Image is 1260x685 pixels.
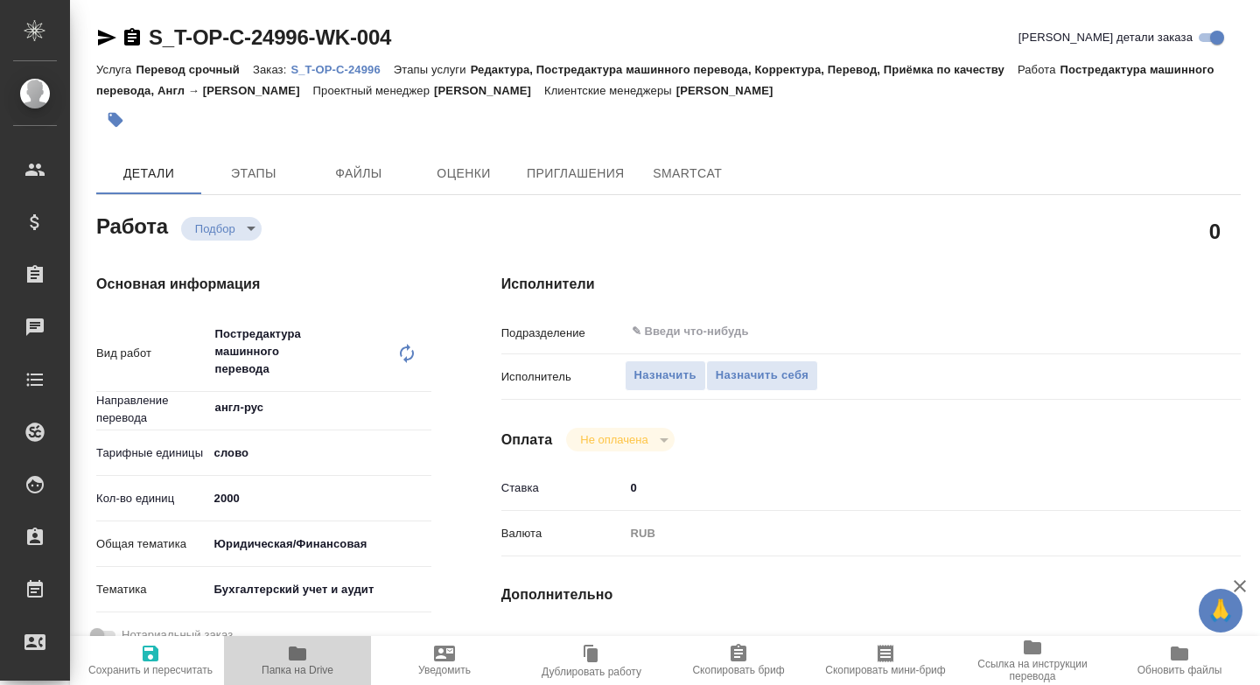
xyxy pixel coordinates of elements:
button: Ссылка на инструкции перевода [959,636,1106,685]
span: Назначить себя [716,366,808,386]
button: Сохранить и пересчитать [77,636,224,685]
button: Подбор [190,221,241,236]
button: Назначить себя [706,360,818,391]
input: ✎ Введи что-нибудь [625,475,1179,500]
p: Тематика [96,581,208,598]
p: Редактура, Постредактура машинного перевода, Корректура, Перевод, Приёмка по качеству [471,63,1018,76]
button: Обновить файлы [1106,636,1253,685]
span: Дублировать работу [542,666,641,678]
button: Скопировать ссылку для ЯМессенджера [96,27,117,48]
button: Не оплачена [575,432,653,447]
span: 🙏 [1206,592,1235,629]
button: 🙏 [1199,589,1242,633]
p: Заказ: [253,63,290,76]
p: [PERSON_NAME] [434,84,544,97]
p: Клиентские менеджеры [544,84,676,97]
button: Папка на Drive [224,636,371,685]
div: слово [208,438,431,468]
button: Скопировать ссылку [122,27,143,48]
p: Валюта [501,525,625,542]
p: Проектный менеджер [313,84,434,97]
p: Кол-во единиц [96,490,208,507]
span: Ссылка на инструкции перевода [969,658,1095,682]
p: Подразделение [501,325,625,342]
input: ✎ Введи что-нибудь [208,486,431,511]
div: Бухгалтерский учет и аудит [208,575,431,605]
span: [PERSON_NAME] детали заказа [1018,29,1193,46]
button: Уведомить [371,636,518,685]
h4: Дополнительно [501,584,1241,605]
button: Назначить [625,360,706,391]
p: Этапы услуги [394,63,471,76]
p: [PERSON_NAME] [676,84,787,97]
p: Перевод срочный [136,63,253,76]
a: S_T-OP-C-24996 [290,61,393,76]
p: Исполнитель [501,368,625,386]
span: Нотариальный заказ [122,626,233,644]
h4: Основная информация [96,274,431,295]
span: Этапы [212,163,296,185]
p: Направление перевода [96,392,208,427]
button: Скопировать мини-бриф [812,636,959,685]
h2: Работа [96,209,168,241]
span: Оценки [422,163,506,185]
button: Open [1170,330,1173,333]
p: S_T-OP-C-24996 [290,63,393,76]
h2: 0 [1209,216,1221,246]
button: Open [422,406,425,409]
p: Общая тематика [96,535,208,553]
p: Ставка [501,479,625,497]
a: S_T-OP-C-24996-WK-004 [149,25,391,49]
span: Папка на Drive [262,664,333,676]
input: Пустое поле [625,629,1179,654]
p: Вид работ [96,345,208,362]
div: Юридическая/Финансовая [208,529,431,559]
h4: Оплата [501,430,553,451]
p: Услуга [96,63,136,76]
div: Подбор [566,428,674,451]
span: Приглашения [527,163,625,185]
button: Дублировать работу [518,636,665,685]
span: Назначить [634,366,696,386]
span: Сохранить и пересчитать [88,664,213,676]
span: Обновить файлы [1137,664,1222,676]
input: ✎ Введи что-нибудь [630,321,1116,342]
button: Скопировать бриф [665,636,812,685]
button: Добавить тэг [96,101,135,139]
div: RUB [625,519,1179,549]
span: Скопировать бриф [692,664,784,676]
p: Последнее изменение [501,633,625,651]
span: Файлы [317,163,401,185]
span: SmartCat [646,163,730,185]
p: Работа [1018,63,1060,76]
span: Уведомить [418,664,471,676]
h4: Исполнители [501,274,1241,295]
span: Скопировать мини-бриф [825,664,945,676]
span: Детали [107,163,191,185]
div: Подбор [181,217,262,241]
p: Тарифные единицы [96,444,208,462]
